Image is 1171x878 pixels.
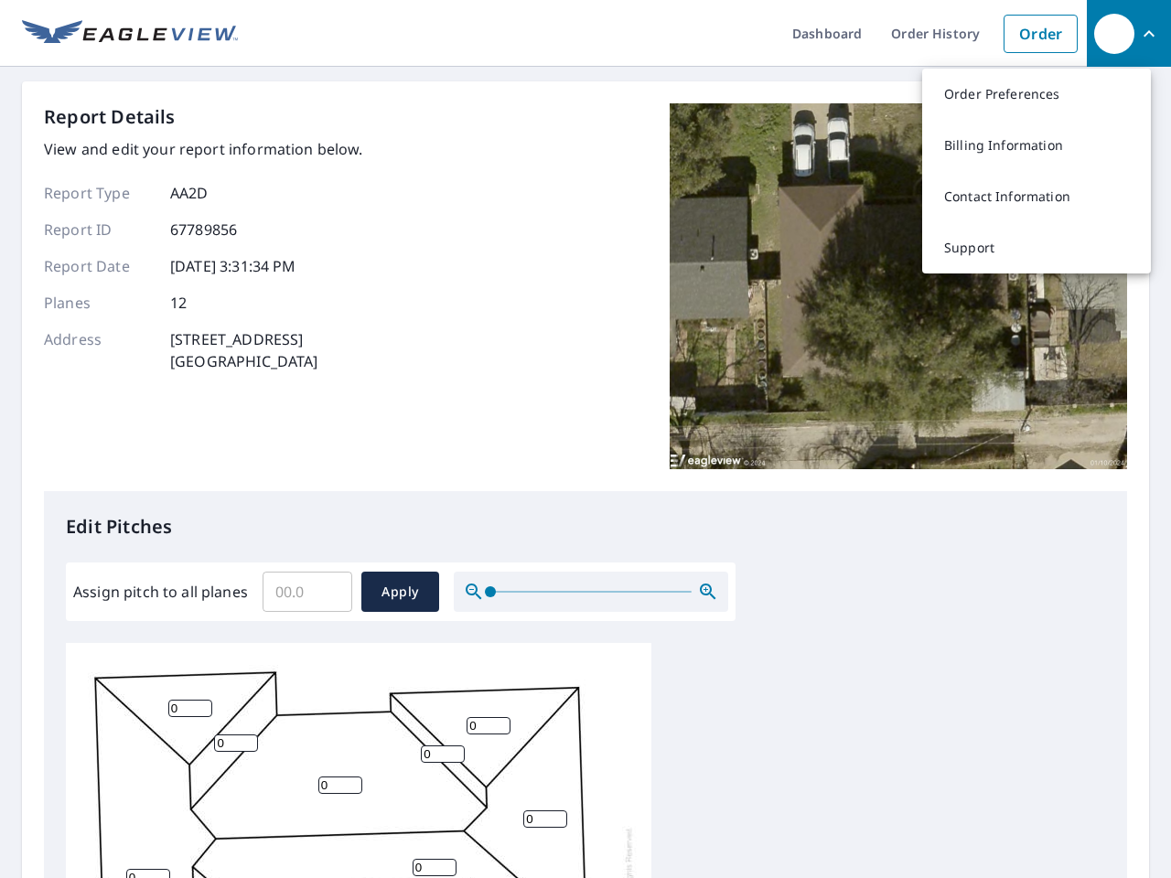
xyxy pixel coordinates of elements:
[170,255,296,277] p: [DATE] 3:31:34 PM
[44,103,176,131] p: Report Details
[170,182,209,204] p: AA2D
[73,581,248,603] label: Assign pitch to all planes
[44,292,154,314] p: Planes
[44,219,154,241] p: Report ID
[170,219,237,241] p: 67789856
[922,222,1151,273] a: Support
[44,255,154,277] p: Report Date
[44,328,154,372] p: Address
[44,182,154,204] p: Report Type
[361,572,439,612] button: Apply
[376,581,424,604] span: Apply
[670,103,1127,469] img: Top image
[170,328,318,372] p: [STREET_ADDRESS] [GEOGRAPHIC_DATA]
[922,171,1151,222] a: Contact Information
[922,69,1151,120] a: Order Preferences
[922,120,1151,171] a: Billing Information
[66,513,1105,541] p: Edit Pitches
[1004,15,1078,53] a: Order
[263,566,352,617] input: 00.0
[170,292,187,314] p: 12
[44,138,363,160] p: View and edit your report information below.
[22,20,238,48] img: EV Logo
